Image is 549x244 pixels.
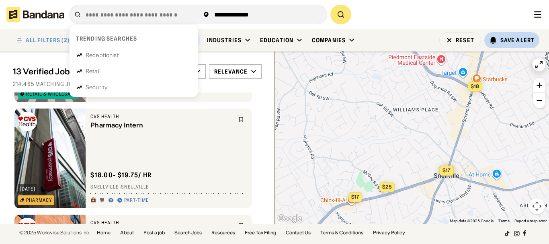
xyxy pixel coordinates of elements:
[207,37,242,44] div: Industries
[471,83,479,89] span: $18
[86,84,108,90] div: Security
[86,68,100,74] div: Retail
[529,198,545,214] button: Map camera controls
[86,52,119,58] div: Receptionist
[277,213,303,224] a: Open this area in Google Maps (opens a new window)
[13,67,150,76] div: 13 Verified Jobs
[277,213,303,224] img: Google
[13,80,262,88] div: 214,465 matching jobs on [DOMAIN_NAME]
[90,184,247,191] div: Snellville · Snellville
[442,167,450,173] span: $17
[124,197,149,204] div: Part-time
[498,219,510,223] a: Terms (opens in new tab)
[90,113,234,120] div: CVS Health
[120,230,134,235] a: About
[382,184,391,190] span: $25
[90,171,152,179] div: $ 18.00 - $19.75 / hr
[97,230,111,235] a: Home
[26,37,70,43] div: ALL FILTERS (2)
[312,37,346,44] div: Companies
[286,230,311,235] a: Contact Us
[90,121,234,129] div: Pharmacy Intern
[13,92,262,224] div: grid
[19,230,90,235] div: © 2025 Workwise Solutions Inc.
[143,230,165,235] a: Post a job
[351,194,359,200] span: $17
[18,218,37,237] img: CVS Health logo
[20,187,35,191] div: [DATE]
[90,219,234,226] div: CVS Health
[6,7,64,22] img: Bandana logotype
[211,230,235,235] a: Resources
[450,219,494,223] span: Map data ©2025 Google
[18,112,37,131] img: CVS Health logo
[514,219,547,223] a: Report a map error
[214,68,248,75] div: Relevance
[26,198,52,203] div: Pharmacy
[456,37,474,43] div: Reset
[174,230,202,235] a: Search Jobs
[320,230,363,235] a: Terms & Conditions
[245,230,276,235] a: Free Tax Filing
[76,35,137,42] div: Trending searches
[373,230,405,235] a: Privacy Policy
[500,37,535,44] div: Save Alert
[260,37,293,44] div: Education
[26,92,76,96] div: Retail & Wholesale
